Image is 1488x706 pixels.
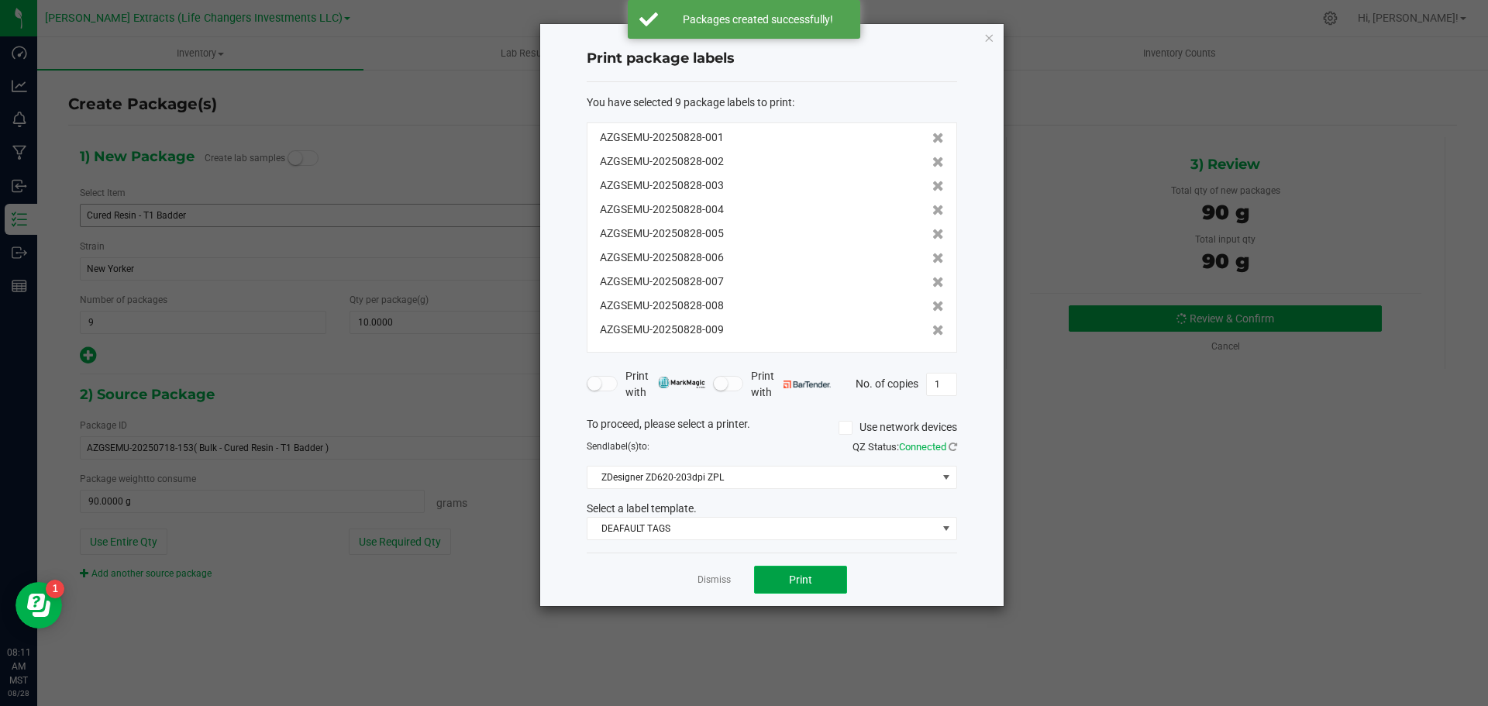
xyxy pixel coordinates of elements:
iframe: Resource center unread badge [46,580,64,598]
span: AZGSEMU-20250828-005 [600,226,724,242]
div: : [587,95,957,111]
span: Print with [751,368,831,401]
img: bartender.png [784,381,831,388]
span: AZGSEMU-20250828-009 [600,322,724,338]
iframe: Resource center [15,582,62,629]
span: Send to: [587,441,649,452]
a: Dismiss [697,573,731,587]
div: To proceed, please select a printer. [575,416,969,439]
span: AZGSEMU-20250828-007 [600,274,724,290]
div: Select a label template. [575,501,969,517]
h4: Print package labels [587,49,957,69]
span: Print [789,573,812,586]
span: QZ Status: [852,441,957,453]
label: Use network devices [839,419,957,436]
span: AZGSEMU-20250828-006 [600,250,724,266]
span: You have selected 9 package labels to print [587,96,792,108]
span: AZGSEMU-20250828-001 [600,129,724,146]
span: Print with [625,368,705,401]
span: AZGSEMU-20250828-002 [600,153,724,170]
img: mark_magic_cybra.png [658,377,705,388]
span: ZDesigner ZD620-203dpi ZPL [587,467,937,488]
span: label(s) [608,441,639,452]
span: AZGSEMU-20250828-004 [600,201,724,218]
span: DEAFAULT TAGS [587,518,937,539]
span: AZGSEMU-20250828-003 [600,177,724,194]
span: AZGSEMU-20250828-008 [600,298,724,314]
div: Packages created successfully! [666,12,849,27]
span: Connected [899,441,946,453]
button: Print [754,566,847,594]
span: No. of copies [856,377,918,389]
